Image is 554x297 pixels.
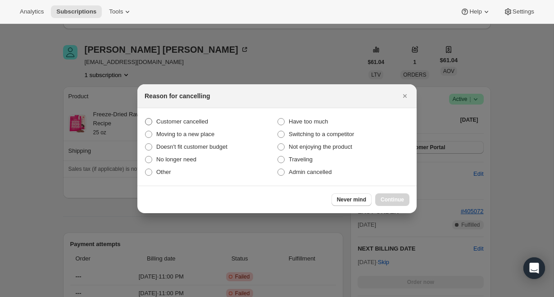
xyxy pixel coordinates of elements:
div: Open Intercom Messenger [523,257,545,279]
span: Other [156,169,171,175]
span: Admin cancelled [289,169,331,175]
button: Close [399,90,411,102]
span: No longer need [156,156,196,163]
span: Tools [109,8,123,15]
span: Subscriptions [56,8,96,15]
span: Help [469,8,481,15]
span: Customer cancelled [156,118,208,125]
h2: Reason for cancelling [145,91,210,101]
span: Have too much [289,118,328,125]
span: Not enjoying the product [289,143,352,150]
span: Traveling [289,156,313,163]
span: Settings [513,8,534,15]
button: Subscriptions [51,5,102,18]
span: Analytics [20,8,44,15]
span: Switching to a competitor [289,131,354,137]
span: Doesn't fit customer budget [156,143,227,150]
span: Moving to a new place [156,131,214,137]
button: Tools [104,5,137,18]
button: Settings [498,5,540,18]
span: Never mind [337,196,366,203]
button: Help [455,5,496,18]
button: Never mind [331,193,372,206]
button: Analytics [14,5,49,18]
